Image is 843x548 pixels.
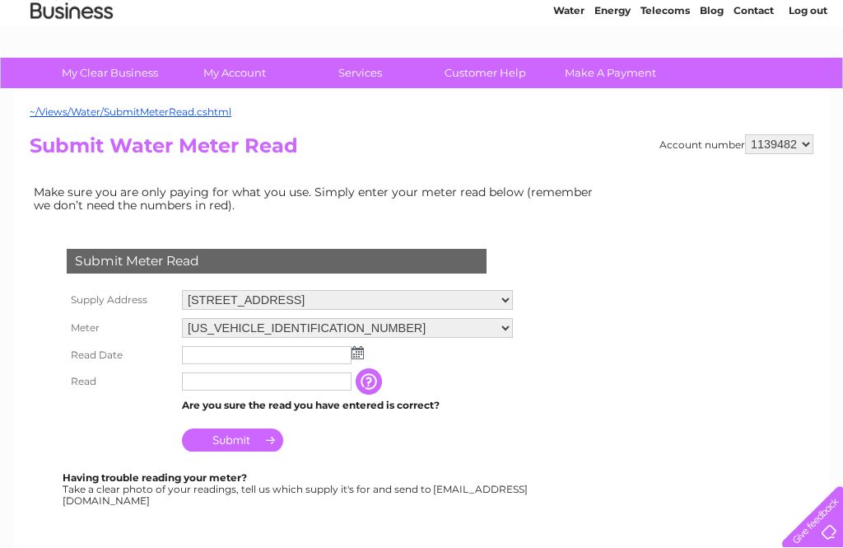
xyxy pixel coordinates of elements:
a: My Clear Business [42,58,178,88]
th: Read [63,368,178,395]
td: Make sure you are only paying for what you use. Simply enter your meter read below (remember we d... [30,181,606,216]
a: Make A Payment [543,58,678,88]
a: ~/Views/Water/SubmitMeterRead.cshtml [30,105,231,118]
th: Read Date [63,342,178,368]
a: Contact [734,70,774,82]
b: Having trouble reading your meter? [63,471,247,484]
a: Telecoms [640,70,690,82]
div: Account number [659,134,813,154]
img: logo.png [30,43,114,93]
div: Submit Meter Read [67,249,487,274]
a: Services [292,58,428,88]
input: Submit [182,429,283,452]
th: Meter [63,314,178,342]
a: 0333 014 3131 [533,8,646,29]
th: Supply Address [63,286,178,314]
a: My Account [167,58,303,88]
a: Blog [700,70,724,82]
a: Customer Help [417,58,553,88]
a: Energy [594,70,631,82]
h2: Submit Water Meter Read [30,134,813,166]
a: Water [553,70,585,82]
img: ... [352,346,364,359]
div: Take a clear photo of your readings, tell us which supply it's for and send to [EMAIL_ADDRESS][DO... [63,472,530,506]
div: Clear Business is a trading name of Verastar Limited (registered in [GEOGRAPHIC_DATA] No. 3667643... [34,9,812,80]
input: Information [356,368,385,395]
td: Are you sure the read you have entered is correct? [178,395,517,416]
a: Log out [789,70,827,82]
